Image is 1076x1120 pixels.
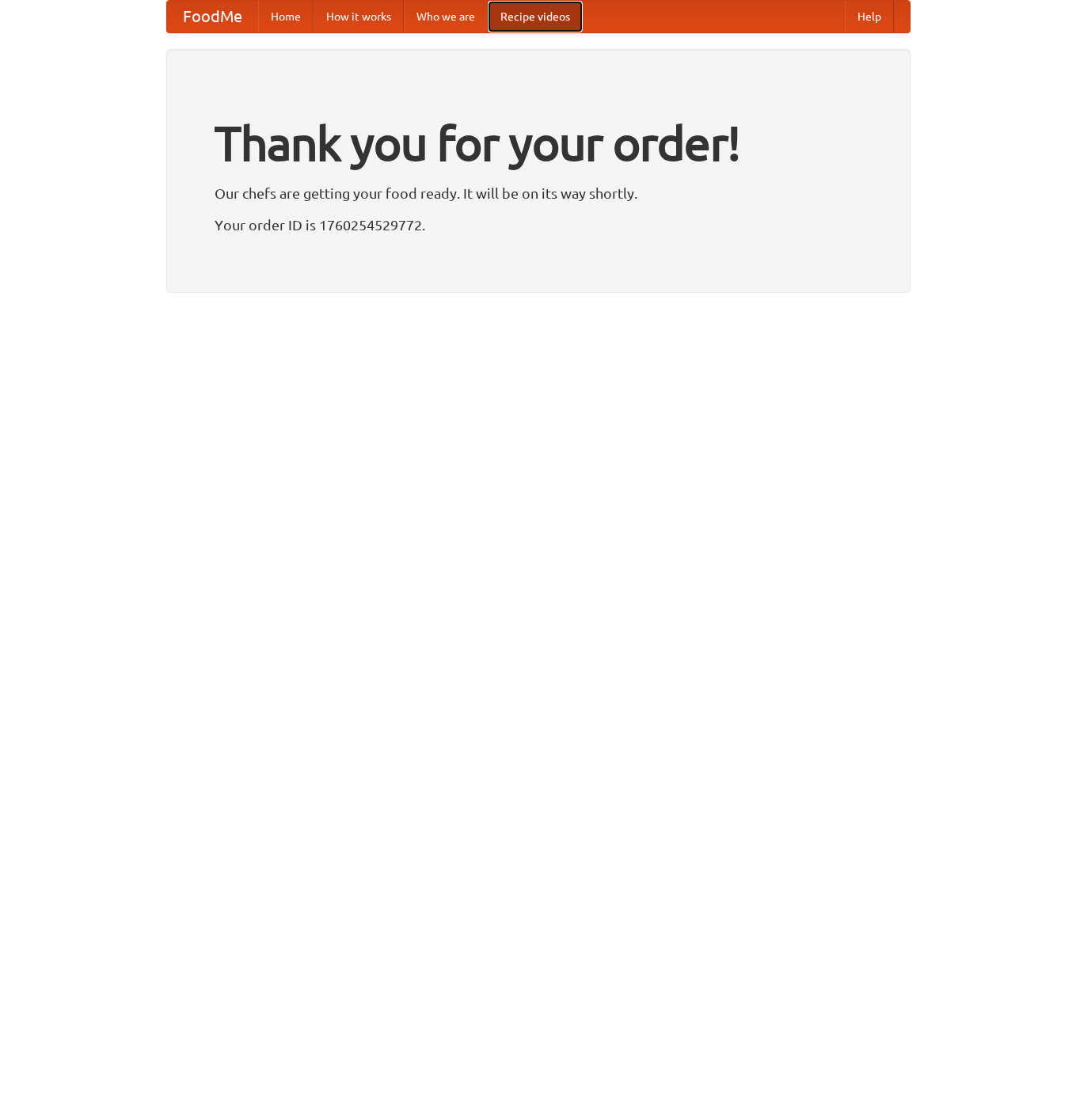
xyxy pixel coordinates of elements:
[314,1,404,32] a: How it works
[488,1,583,32] a: Recipe videos
[845,1,894,32] a: Help
[258,1,314,32] a: Home
[167,1,258,32] a: FoodMe
[215,105,862,181] h1: Thank you for your order!
[404,1,488,32] a: Who we are
[215,181,862,205] p: Our chefs are getting your food ready. It will be on its way shortly.
[215,213,862,237] p: Your order ID is 1760254529772.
